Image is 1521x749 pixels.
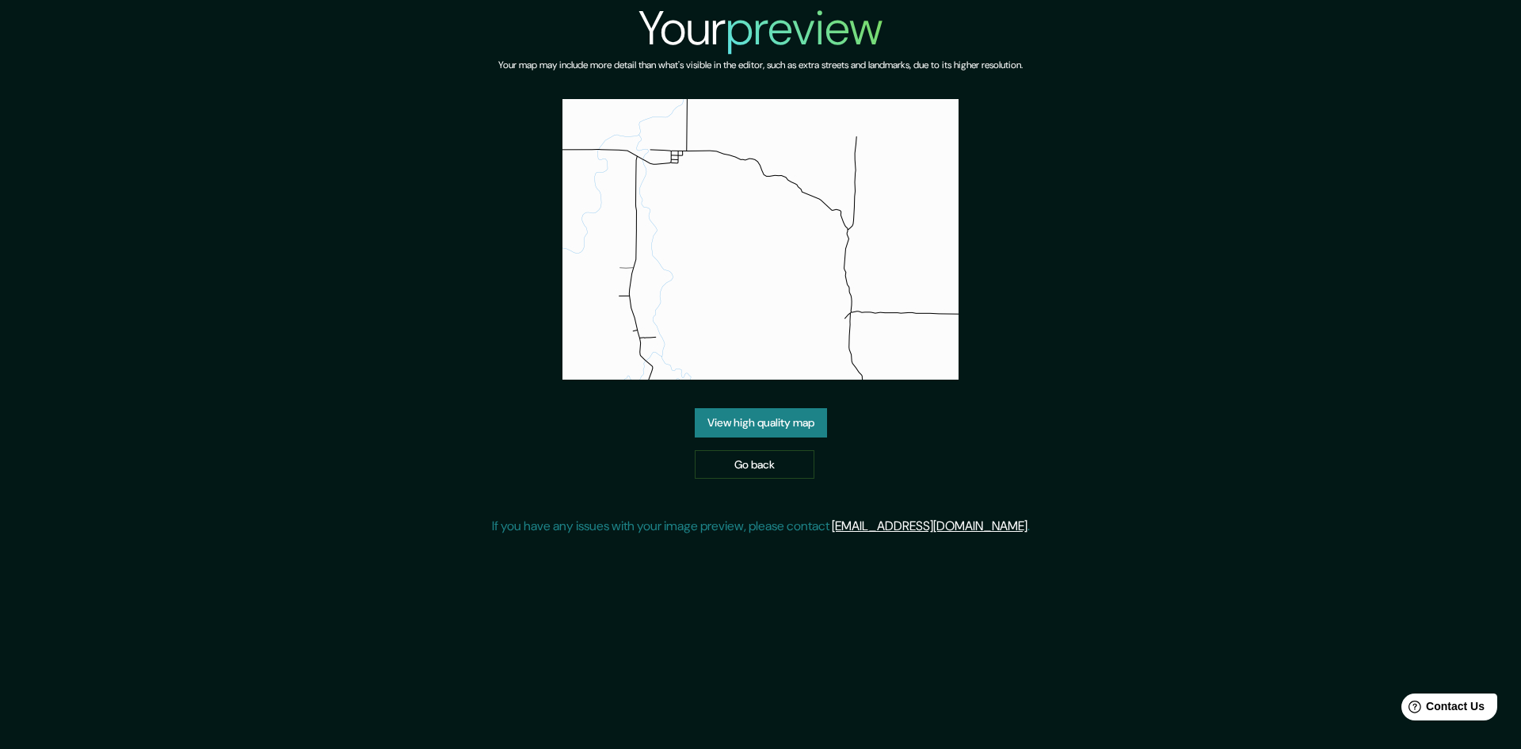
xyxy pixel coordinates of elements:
iframe: Help widget launcher [1380,687,1504,732]
p: If you have any issues with your image preview, please contact . [492,517,1030,536]
a: [EMAIL_ADDRESS][DOMAIN_NAME] [832,518,1027,534]
h6: Your map may include more detail than what's visible in the editor, such as extra streets and lan... [498,57,1023,74]
img: created-map-preview [562,99,959,380]
a: Go back [695,450,814,480]
a: View high quality map [695,408,827,438]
